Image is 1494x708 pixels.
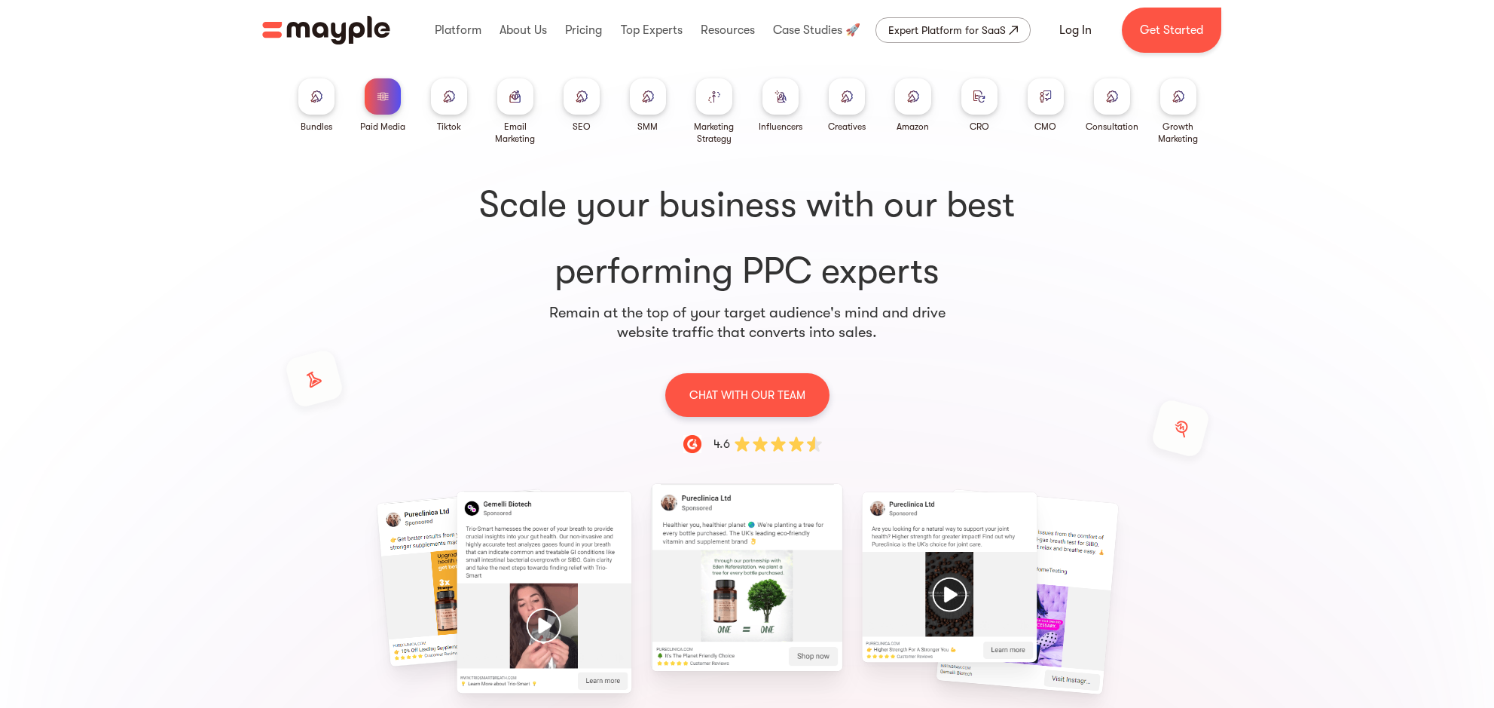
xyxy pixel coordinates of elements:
a: Growth Marketing [1151,78,1205,145]
p: Remain at the top of your target audience's mind and drive website traffic that converts into sales. [548,303,946,342]
div: 1 / 15 [461,496,628,688]
a: Bundles [298,78,335,133]
div: 4 / 15 [1069,496,1236,688]
div: Pricing [561,6,606,54]
div: CMO [1034,121,1056,133]
a: Marketing Strategy [687,78,741,145]
a: Log In [1041,12,1110,48]
div: 15 / 15 [258,496,425,660]
div: 3 / 15 [866,496,1033,658]
div: Paid Media [360,121,405,133]
div: Consultation [1086,121,1138,133]
div: SMM [637,121,658,133]
div: SEO [573,121,591,133]
div: About Us [496,6,551,54]
div: CRO [970,121,989,133]
h1: performing PPC experts [289,181,1205,296]
div: Bundles [301,121,332,133]
span: Scale your business with our best [289,181,1205,229]
a: Paid Media [360,78,405,133]
div: 4.6 [713,435,730,453]
a: CMO [1028,78,1064,133]
a: Get Started [1122,8,1221,53]
div: Top Experts [617,6,686,54]
div: Amazon [897,121,929,133]
a: Creatives [828,78,866,133]
p: CHAT WITH OUR TEAM [689,385,805,405]
a: SEO [564,78,600,133]
a: CRO [961,78,998,133]
a: Tiktok [431,78,467,133]
a: Expert Platform for SaaS [875,17,1031,43]
a: CHAT WITH OUR TEAM [665,372,829,417]
div: Resources [697,6,759,54]
div: Platform [431,6,485,54]
img: Mayple logo [262,16,390,44]
a: Influencers [759,78,802,133]
a: home [262,16,390,44]
div: Growth Marketing [1151,121,1205,145]
div: 2 / 15 [664,496,830,659]
a: Amazon [895,78,931,133]
div: Email Marketing [488,121,542,145]
a: SMM [630,78,666,133]
a: Consultation [1086,78,1138,133]
div: Creatives [828,121,866,133]
a: Email Marketing [488,78,542,145]
div: Influencers [759,121,802,133]
div: Marketing Strategy [687,121,741,145]
div: Expert Platform for SaaS [888,21,1006,39]
div: Tiktok [437,121,461,133]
